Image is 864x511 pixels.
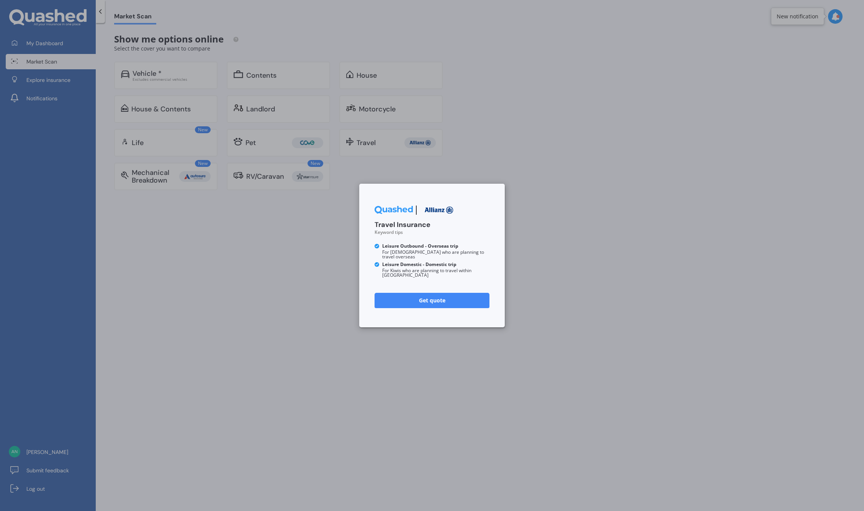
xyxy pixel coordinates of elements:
a: Get quote [375,293,489,308]
small: Keyword tips [375,229,403,235]
b: Leisure Domestic - Domestic trip [382,262,489,267]
img: Allianz.webp [420,203,458,217]
small: For [DEMOGRAPHIC_DATA] who are planning to travel overseas [382,244,489,259]
b: Leisure Outbound - Overseas trip [382,244,489,248]
small: For Kiwis who are planning to travel within [GEOGRAPHIC_DATA] [382,262,489,278]
h3: Travel Insurance [375,220,489,229]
